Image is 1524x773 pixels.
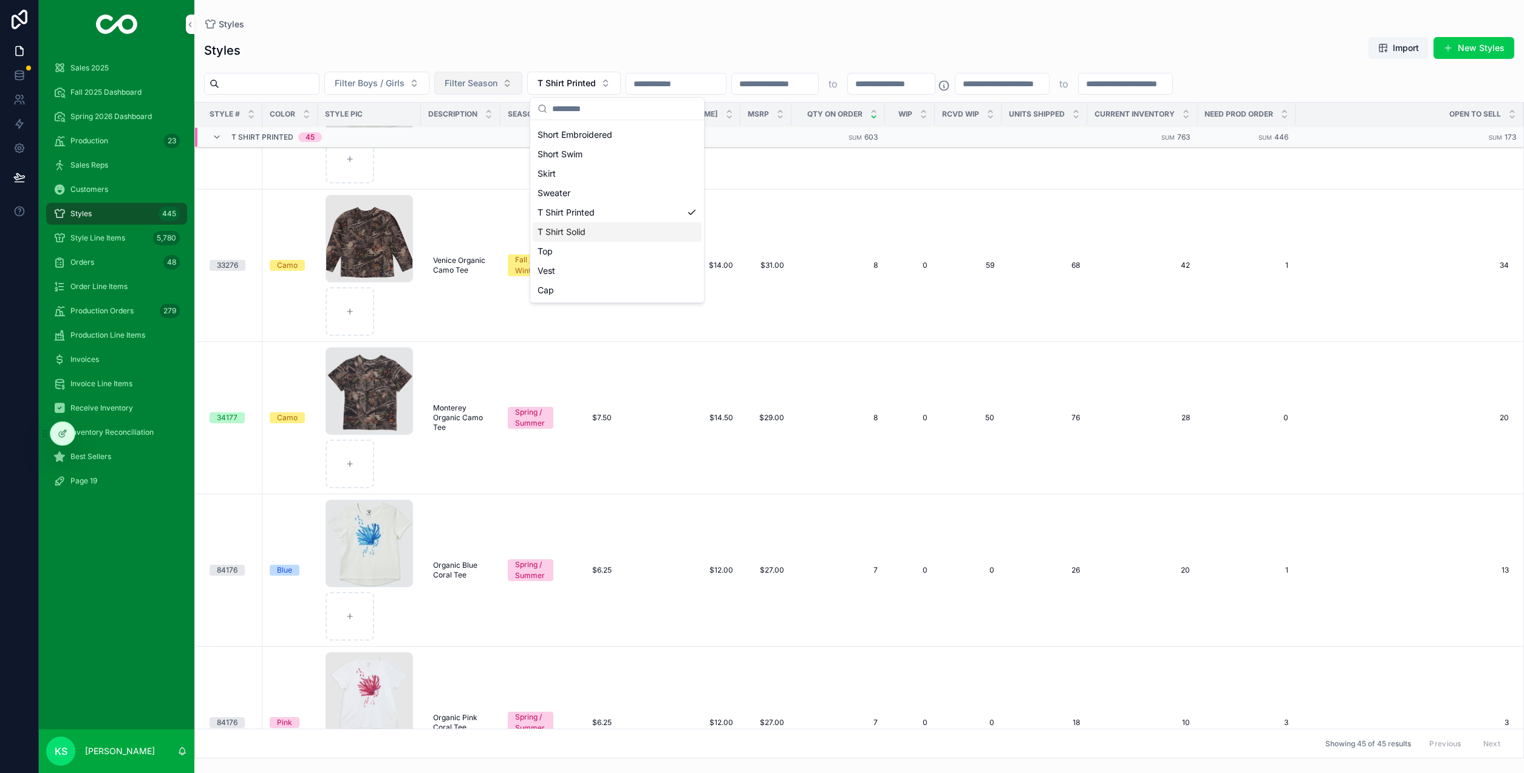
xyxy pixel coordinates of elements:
div: Fall / Winter [515,254,546,276]
a: 3 [1296,718,1509,727]
span: Customers [70,185,108,194]
span: Spring 2026 Dashboard [70,112,152,121]
span: Best Sellers [70,452,111,461]
a: Production Orders279 [46,300,187,322]
a: 0 [892,718,928,727]
span: Style Line Items [70,233,125,243]
small: Sum [1259,134,1272,141]
a: Sales Reps [46,154,187,176]
a: 26 [1009,565,1080,575]
div: 45 [306,132,315,142]
small: Sum [1161,134,1175,141]
button: Select Button [434,72,522,95]
div: 279 [160,304,180,318]
span: Rcvd WIP [942,109,979,119]
span: Venice Organic Camo Tee [433,256,488,275]
a: 8 [799,261,878,270]
a: 59 [942,261,994,270]
a: $29.00 [748,413,784,423]
a: Spring / Summer [508,407,553,429]
div: 84176 [217,565,237,576]
a: 10 [1095,718,1190,727]
span: 1 [1205,261,1288,270]
div: Vest [533,261,702,281]
button: New Styles [1433,37,1514,59]
button: Select Button [527,72,621,95]
a: $27.00 [748,565,784,575]
span: Production Orders [70,306,134,316]
small: Sum [849,134,862,141]
div: 33276 [217,260,238,271]
a: 33276 [210,260,255,271]
span: 0 [892,413,928,423]
a: 0 [942,565,994,575]
div: Spring / Summer [515,712,546,734]
a: Page 19 [46,470,187,492]
a: 28 [1095,413,1190,423]
span: WIP [898,109,912,119]
a: Customers [46,179,187,200]
a: 8 [799,413,878,423]
span: 1 [1205,565,1288,575]
span: $7.50 [573,413,612,423]
span: $27.00 [748,718,784,727]
span: 20 [1296,413,1509,423]
a: Best Sellers [46,446,187,468]
div: T Shirt Printed [533,203,702,222]
a: 18 [1009,718,1080,727]
span: Order Line Items [70,282,128,291]
span: Qty on Order [807,109,863,119]
div: 84176 [217,717,237,728]
span: T Shirt Printed [538,77,596,89]
a: Camo [270,260,310,271]
a: Styles [204,18,244,30]
a: 68 [1009,261,1080,270]
span: 3 [1205,718,1288,727]
span: Color [270,109,295,119]
a: Blue [270,565,310,576]
a: $12.00 [631,565,733,575]
a: 0 [1205,413,1288,423]
span: $12.00 [631,718,733,727]
span: Organic Blue Coral Tee [433,560,488,580]
span: 76 [1009,413,1080,423]
span: 763 [1177,132,1190,141]
div: Blue [277,565,292,576]
span: 173 [1505,132,1516,141]
div: Camo [277,412,298,423]
a: Spring 2026 Dashboard [46,106,187,128]
a: 0 [892,261,928,270]
span: Sales Reps [70,160,108,170]
div: Short Embroidered [533,125,702,145]
div: 23 [164,134,180,148]
span: KS [55,744,67,758]
div: Skirt [533,164,702,183]
h1: Styles [204,42,241,59]
a: 34 [1296,261,1509,270]
a: Monterey Organic Camo Tee [428,398,493,437]
a: Camo [270,412,310,423]
a: Invoice Line Items [46,373,187,395]
span: Filter Boys / Girls [335,77,405,89]
a: Organic Blue Coral Tee [428,556,493,585]
a: Invoices [46,349,187,370]
span: 7 [799,565,878,575]
span: Style Pic [325,109,363,119]
span: 0 [942,718,994,727]
div: 48 [163,255,180,270]
span: 20 [1095,565,1190,575]
a: 50 [942,413,994,423]
a: Fall / Winter [508,254,553,276]
a: Production23 [46,130,187,152]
